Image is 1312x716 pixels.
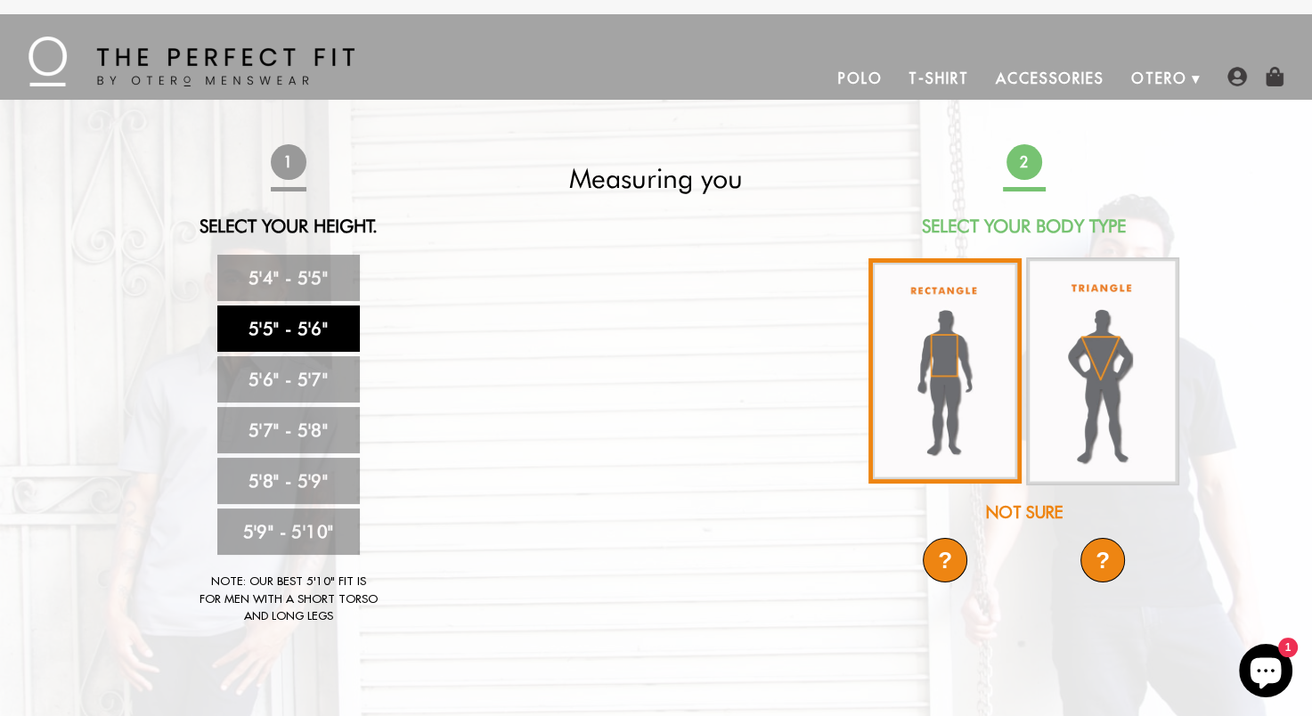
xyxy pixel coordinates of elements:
a: T-Shirt [895,57,982,100]
a: Otero [1118,57,1201,100]
a: Polo [825,57,896,100]
inbox-online-store-chat: Shopify online store chat [1234,644,1298,702]
a: 5'5" - 5'6" [217,305,360,352]
a: 5'4" - 5'5" [217,255,360,301]
img: The Perfect Fit - by Otero Menswear - Logo [29,37,354,86]
img: user-account-icon.png [1227,67,1247,86]
div: Note: Our best 5'10" fit is for men with a short torso and long legs [200,573,378,625]
a: 5'8" - 5'9" [217,458,360,504]
div: ? [923,538,967,582]
span: 2 [1003,141,1046,183]
img: shopping-bag-icon.png [1265,67,1284,86]
div: ? [1080,538,1125,582]
img: rectangle-body_336x.jpg [868,258,1022,484]
img: triangle-body_336x.jpg [1026,257,1179,485]
span: 1 [267,141,310,183]
a: Accessories [982,57,1118,100]
h2: Measuring you [499,162,814,194]
a: 5'9" - 5'10" [217,509,360,555]
h2: Select Your Height. [131,216,446,237]
a: 5'6" - 5'7" [217,356,360,403]
div: Not Sure [867,500,1182,525]
a: 5'7" - 5'8" [217,407,360,453]
h2: Select Your Body Type [867,216,1182,237]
